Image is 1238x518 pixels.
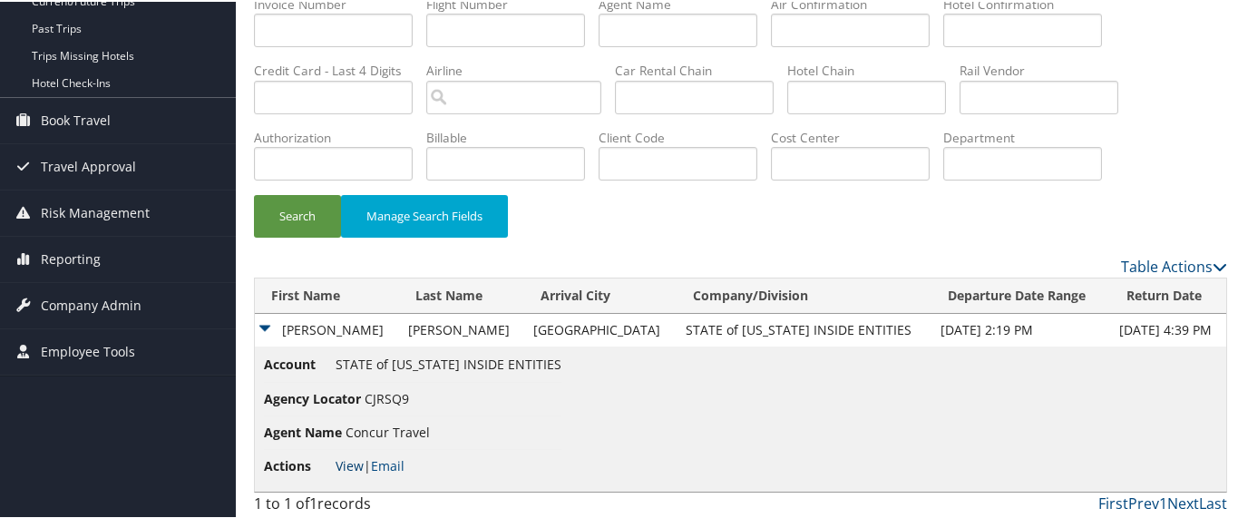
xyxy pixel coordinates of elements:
td: [DATE] 2:19 PM [931,312,1110,345]
label: Car Rental Chain [615,60,787,78]
th: Last Name: activate to sort column ascending [399,277,524,312]
td: [PERSON_NAME] [399,312,524,345]
th: First Name: activate to sort column ascending [255,277,399,312]
span: Actions [264,454,332,474]
a: 1 [1159,492,1167,512]
span: 1 [309,492,317,512]
label: Airline [426,60,615,78]
span: Reporting [41,235,101,280]
th: Company/Division [677,277,932,312]
td: [PERSON_NAME] [255,312,399,345]
a: Table Actions [1121,255,1227,275]
label: Client Code [599,127,771,145]
span: Risk Management [41,189,150,234]
label: Rail Vendor [960,60,1132,78]
span: Concur Travel [346,422,430,439]
td: [GEOGRAPHIC_DATA] [524,312,677,345]
span: Employee Tools [41,327,135,373]
span: STATE of [US_STATE] INSIDE ENTITIES [336,354,561,371]
span: Book Travel [41,96,111,142]
th: Return Date: activate to sort column ascending [1110,277,1226,312]
span: Account [264,353,332,373]
span: Company Admin [41,281,141,327]
a: First [1098,492,1128,512]
span: CJRSQ9 [365,388,409,406]
a: Prev [1128,492,1159,512]
label: Billable [426,127,599,145]
a: Last [1199,492,1227,512]
button: Search [254,193,341,236]
button: Manage Search Fields [341,193,508,236]
td: STATE of [US_STATE] INSIDE ENTITIES [677,312,932,345]
td: [DATE] 4:39 PM [1110,312,1226,345]
th: Departure Date Range: activate to sort column descending [931,277,1110,312]
label: Hotel Chain [787,60,960,78]
span: Agent Name [264,421,342,441]
label: Department [943,127,1116,145]
a: Next [1167,492,1199,512]
label: Cost Center [771,127,943,145]
span: Travel Approval [41,142,136,188]
a: View [336,455,364,473]
label: Authorization [254,127,426,145]
label: Credit Card - Last 4 Digits [254,60,426,78]
a: Email [371,455,405,473]
th: Arrival City: activate to sort column ascending [524,277,677,312]
span: | [336,455,405,473]
span: Agency Locator [264,387,361,407]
